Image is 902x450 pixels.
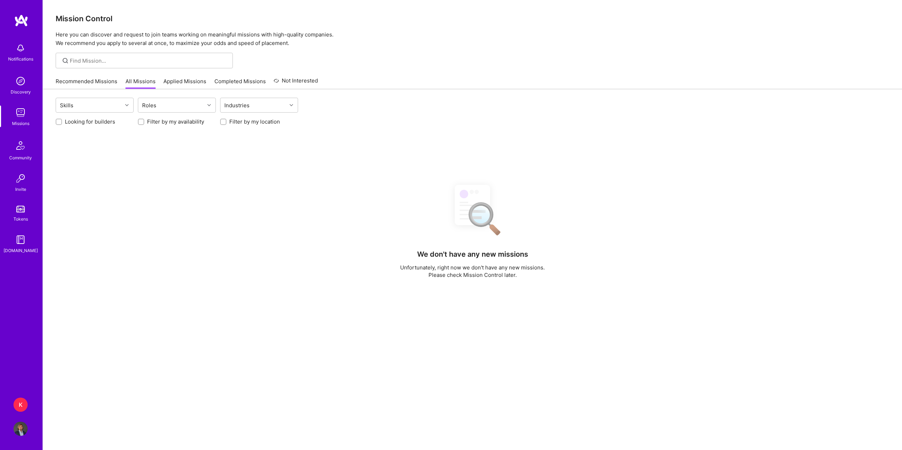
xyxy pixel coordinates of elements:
a: K [12,398,29,412]
a: Not Interested [274,76,318,89]
div: Industries [223,100,251,110]
div: Skills [58,100,75,110]
p: Unfortunately, right now we don't have any new missions. [400,264,545,271]
p: Here you can discover and request to join teams working on meaningful missions with high-quality ... [56,30,889,47]
img: teamwork [13,106,28,120]
label: Filter by my availability [147,118,204,125]
img: discovery [13,74,28,88]
div: Tokens [13,215,28,223]
h4: We don't have any new missions [417,250,528,258]
img: bell [13,41,28,55]
p: Please check Mission Control later. [400,271,545,279]
img: guide book [13,233,28,247]
i: icon Chevron [125,103,129,107]
div: Invite [15,186,26,193]
div: Roles [140,100,158,110]
div: K [13,398,28,412]
label: Filter by my location [229,118,280,125]
img: User Avatar [13,422,28,436]
a: Applied Missions [163,78,206,89]
img: Invite [13,171,28,186]
a: User Avatar [12,422,29,436]
div: Notifications [8,55,33,63]
a: Completed Missions [214,78,266,89]
img: tokens [16,206,25,212]
div: Missions [12,120,29,127]
a: Recommended Missions [56,78,117,89]
i: icon Chevron [207,103,211,107]
div: [DOMAIN_NAME] [4,247,38,254]
a: All Missions [125,78,156,89]
img: No Results [442,178,503,240]
div: Community [9,154,32,161]
label: Looking for builders [65,118,115,125]
i: icon SearchGrey [61,57,69,65]
h3: Mission Control [56,14,889,23]
i: icon Chevron [290,103,293,107]
img: logo [14,14,28,27]
div: Discovery [11,88,31,96]
input: Find Mission... [70,57,228,64]
img: Community [12,137,29,154]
